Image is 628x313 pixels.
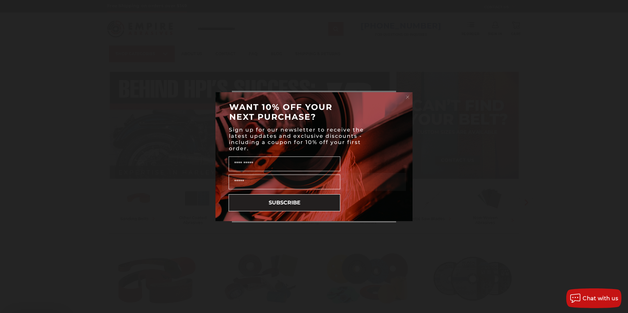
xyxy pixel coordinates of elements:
[229,102,332,122] span: WANT 10% OFF YOUR NEXT PURCHASE?
[404,94,411,100] button: Close dialog
[229,127,364,152] span: Sign up for our newsletter to receive the latest updates and exclusive discounts - including a co...
[229,175,340,189] input: Email
[566,288,621,308] button: Chat with us
[583,295,618,302] span: Chat with us
[229,194,340,211] button: SUBSCRIBE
